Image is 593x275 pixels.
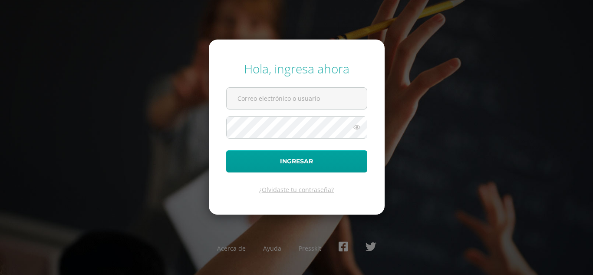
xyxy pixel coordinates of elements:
[227,88,367,109] input: Correo electrónico o usuario
[226,60,367,77] div: Hola, ingresa ahora
[217,244,246,252] a: Acerca de
[226,150,367,172] button: Ingresar
[259,186,334,194] a: ¿Olvidaste tu contraseña?
[263,244,281,252] a: Ayuda
[299,244,321,252] a: Presskit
